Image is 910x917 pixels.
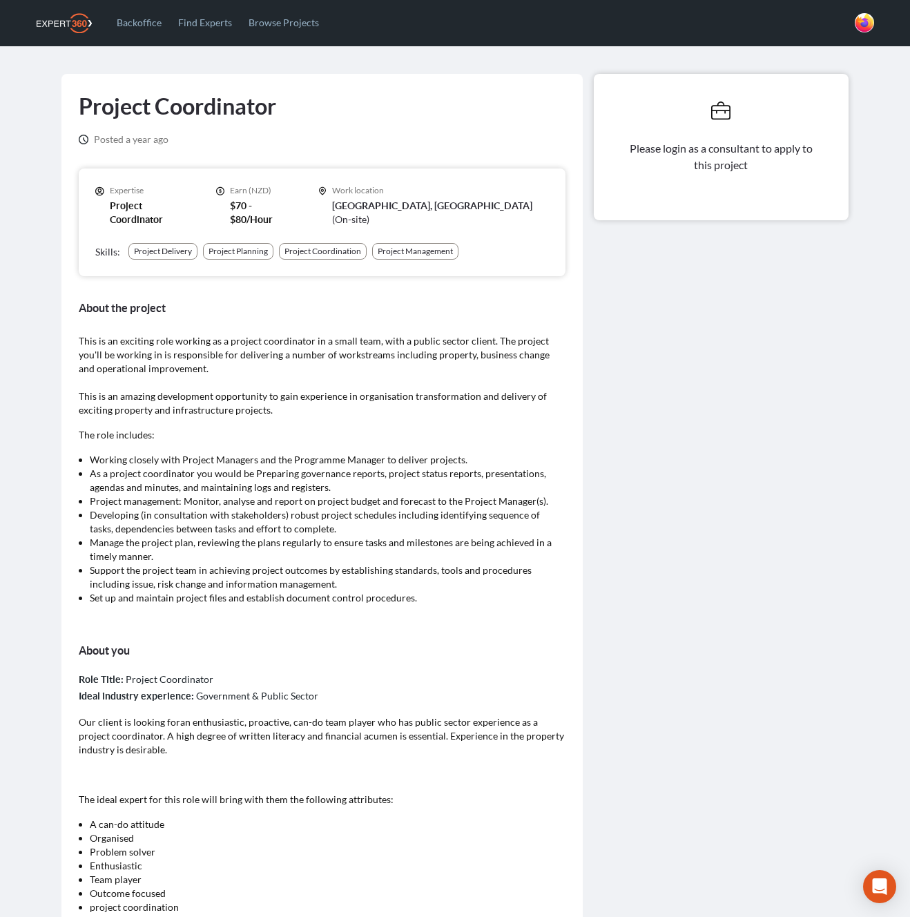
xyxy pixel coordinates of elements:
[216,186,225,196] svg: icon
[79,641,565,660] h3: About you
[90,494,554,508] li: Project management: Monitor, analyse and report on project budget and forecast to the Project Man...
[79,674,124,685] label: Role Title :
[90,832,134,844] span: Organised
[90,508,554,536] li: Developing (in consultation with stakeholders) robust project schedules including identifying seq...
[332,185,548,196] p: Work location
[79,716,564,755] span: an enthusiastic, proactive, can-do team player who has public sector experience as a project coor...
[318,186,327,196] svg: icon
[134,246,192,257] div: Project Delivery
[90,846,155,858] span: Problem solver
[90,563,554,591] li: Support the project team in achieving project outcomes by establishing standards, tools and proce...
[90,536,554,563] li: Manage the project plan, reviewing the plans regularly to ensure tasks and milestones are being a...
[863,870,896,903] div: Open Intercom Messenger
[79,135,88,144] svg: icon
[79,298,565,318] h3: About the project
[90,591,554,605] li: Set up and maintain project files and establish document control procedures.
[90,860,142,871] span: Enthusiastic
[37,13,92,33] img: Expert360
[95,246,120,258] span: Skills:
[79,390,547,416] span: This is an amazing development opportunity to gain experience in organisation transformation and ...
[110,199,188,226] p: Project Coordinator
[79,793,565,807] p: The ideal expert for this role will bring with them the following attributes:
[90,901,179,913] span: project coordination
[94,133,168,146] span: a year ago
[855,13,874,32] span: Kennith
[79,91,276,122] h1: Project Coordinator
[79,691,194,702] label: Ideal industry experience :
[332,200,532,211] span: [GEOGRAPHIC_DATA], [GEOGRAPHIC_DATA]
[711,102,730,121] svg: icon
[79,335,550,374] span: This is an exciting role working as a project coordinator in a small team, with a public sector c...
[79,671,565,688] div: Project Coordinator
[90,467,554,494] li: As a project coordinator you would be Preparing governance reports, project status reports, prese...
[630,142,815,171] span: Please login as a consultant to apply to this project
[90,887,166,899] span: Outcome focused
[230,199,290,226] p: $70 - $80/Hour
[94,133,124,145] span: Posted
[230,185,290,196] p: Earn (NZD)
[79,688,565,704] div: Government & Public Sector
[110,185,188,196] p: Expertise
[332,213,369,225] span: ( On-site )
[209,246,268,257] div: Project Planning
[95,186,104,196] svg: icon
[90,818,164,830] span: A can-do attitude
[90,453,554,467] li: Working closely with Project Managers and the Programme Manager to deliver projects.
[378,246,453,257] div: Project Management
[79,715,565,757] p: Our client is looking for
[79,429,155,441] span: The role includes:
[90,873,142,885] span: Team player
[284,246,361,257] div: Project Coordination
